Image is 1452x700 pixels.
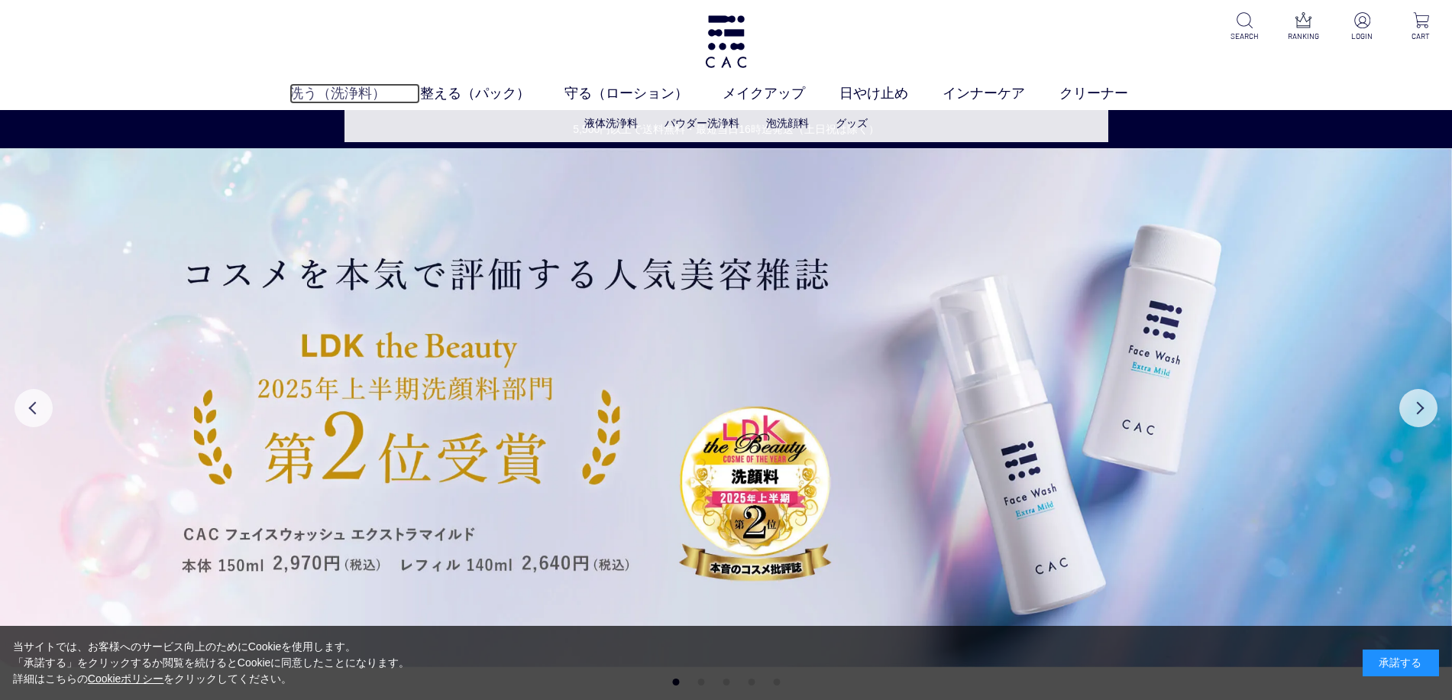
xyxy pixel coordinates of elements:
a: SEARCH [1226,12,1263,42]
a: パウダー洗浄料 [665,117,739,129]
a: CART [1402,12,1440,42]
a: インナーケア [943,83,1059,104]
a: 泡洗顔料 [766,117,809,129]
a: LOGIN [1344,12,1381,42]
a: 日やけ止め [839,83,943,104]
p: LOGIN [1344,31,1381,42]
img: logo [703,15,749,68]
a: メイクアップ [723,83,839,104]
div: 承諾する [1363,650,1439,676]
a: 洗う（洗浄料） [289,83,420,104]
p: CART [1402,31,1440,42]
button: Previous [15,389,53,427]
a: 5,500円以上で送料無料・最短当日16時迄発送（土日祝は除く） [1,122,1451,138]
a: 守る（ローション） [564,83,723,104]
a: 整える（パック） [420,83,564,104]
p: RANKING [1285,31,1322,42]
a: Cookieポリシー [88,672,164,685]
a: RANKING [1285,12,1322,42]
div: 当サイトでは、お客様へのサービス向上のためにCookieを使用します。 「承諾する」をクリックするか閲覧を続けるとCookieに同意したことになります。 詳細はこちらの をクリックしてください。 [13,639,410,687]
a: 液体洗浄料 [584,117,638,129]
p: SEARCH [1226,31,1263,42]
a: クリーナー [1059,83,1163,104]
button: Next [1399,389,1437,427]
a: グッズ [836,117,868,129]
